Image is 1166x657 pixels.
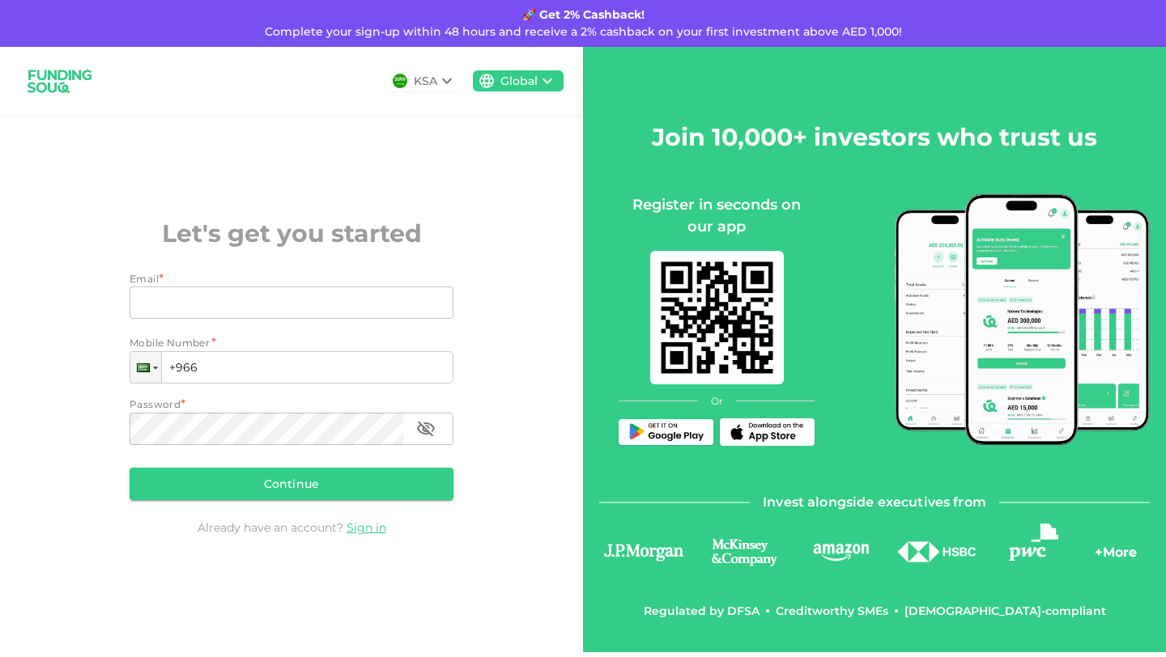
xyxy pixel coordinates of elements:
[776,603,888,619] div: Creditworthy SMEs
[727,422,808,442] img: App Store
[711,394,723,409] span: Or
[19,60,100,103] img: logo
[130,468,453,500] button: Continue
[347,520,386,535] a: Sign in
[904,603,1106,619] div: [DEMOGRAPHIC_DATA]-compliant
[652,119,1097,155] h2: Join 10,000+ investors who trust us
[130,519,453,536] div: Already have an account?
[130,335,210,351] span: Mobile Number
[130,398,181,410] span: Password
[130,413,403,445] input: password
[130,286,436,319] input: email
[1009,523,1058,561] img: logo
[811,541,871,562] img: logo
[522,7,645,22] strong: 🚀 Get 2% Cashback!
[130,273,159,285] span: Email
[130,351,453,384] input: 1 (702) 123-4567
[896,541,977,563] img: logo
[895,194,1150,445] img: mobile-app
[500,73,538,90] div: Global
[414,73,437,90] div: KSA
[393,74,407,88] img: flag-sa.b9a346574cdc8950dd34b50780441f57.svg
[650,251,784,384] img: mobile-app
[763,491,986,514] span: Invest alongside executives from
[265,24,902,39] span: Complete your sign-up within 48 hours and receive a 2% cashback on your first investment above AE...
[599,540,688,563] img: logo
[130,352,161,383] div: Saudi Arabia: + 966
[130,215,453,252] h2: Let's get you started
[626,423,707,442] img: Play Store
[644,603,760,619] div: Regulated by DFSA
[1095,543,1137,570] div: + More
[619,194,815,238] div: Register in seconds on our app
[696,536,792,568] img: logo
